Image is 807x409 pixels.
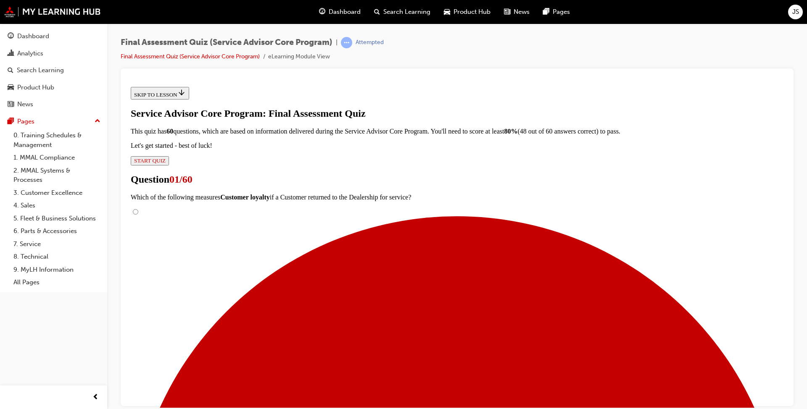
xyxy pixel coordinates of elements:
li: eLearning Module View [268,52,330,62]
span: news-icon [504,7,510,17]
span: | [336,38,338,47]
div: Attempted [356,39,384,47]
span: 01/60 [42,90,65,101]
span: car-icon [8,84,14,92]
strong: Customer loyalty [93,110,142,117]
span: Final Assessment Quiz (Service Advisor Core Program) [121,38,332,47]
div: Product Hub [17,83,54,92]
button: SKIP TO LESSON [3,3,62,16]
span: pages-icon [8,118,14,126]
a: News [3,97,104,112]
p: Let's get started - best of luck! [3,58,656,66]
a: 9. MyLH Information [10,263,104,276]
span: Question [3,90,42,101]
a: 7. Service [10,238,104,251]
a: 0. Training Schedules & Management [10,129,104,151]
span: JS [792,7,799,17]
a: Final Assessment Quiz (Service Advisor Core Program) [121,53,260,60]
div: Pages [17,117,34,126]
span: pages-icon [543,7,549,17]
a: 1. MMAL Compliance [10,151,104,164]
a: Product Hub [3,80,104,95]
a: 2. MMAL Systems & Processes [10,164,104,186]
span: News [514,7,530,17]
button: Pages [3,114,104,129]
a: Analytics [3,46,104,61]
a: 6. Parts & Accessories [10,225,104,238]
p: Which of the following measures if a Customer returned to the Dealership for service? [3,110,656,118]
div: Service Advisor Core Program: Final Assessment Quiz [3,24,656,36]
span: up-icon [95,116,100,127]
span: guage-icon [8,33,14,40]
span: Product Hub [454,7,491,17]
button: DashboardAnalyticsSearch LearningProduct HubNews [3,27,104,114]
div: Dashboard [17,31,49,41]
a: Dashboard [3,29,104,44]
a: All Pages [10,276,104,289]
span: chart-icon [8,50,14,58]
h1: Question 1 of 60 [3,90,656,102]
span: learningRecordVerb_ATTEMPT-icon [341,37,352,48]
button: JS [788,5,803,19]
span: search-icon [8,67,13,74]
a: 8. Technical [10,250,104,263]
a: 4. Sales [10,199,104,212]
span: news-icon [8,101,14,108]
div: News [17,100,33,109]
a: 5. Fleet & Business Solutions [10,212,104,225]
p: This quiz has questions, which are based on information delivered during the Service Advisor Core... [3,44,656,52]
img: mmal [4,6,101,17]
span: START QUIZ [7,74,38,80]
a: guage-iconDashboard [312,3,367,21]
strong: 60 [39,44,46,51]
a: Search Learning [3,63,104,78]
a: pages-iconPages [536,3,577,21]
span: search-icon [374,7,380,17]
a: news-iconNews [497,3,536,21]
span: guage-icon [319,7,325,17]
a: search-iconSearch Learning [367,3,437,21]
span: prev-icon [92,392,99,403]
span: Pages [553,7,570,17]
span: car-icon [444,7,450,17]
span: Dashboard [329,7,361,17]
div: Analytics [17,49,43,58]
a: 3. Customer Excellence [10,186,104,199]
a: car-iconProduct Hub [437,3,497,21]
strong: 80% [377,44,390,51]
div: Search Learning [17,66,64,75]
span: SKIP TO LESSON [7,8,58,14]
span: Search Learning [383,7,430,17]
